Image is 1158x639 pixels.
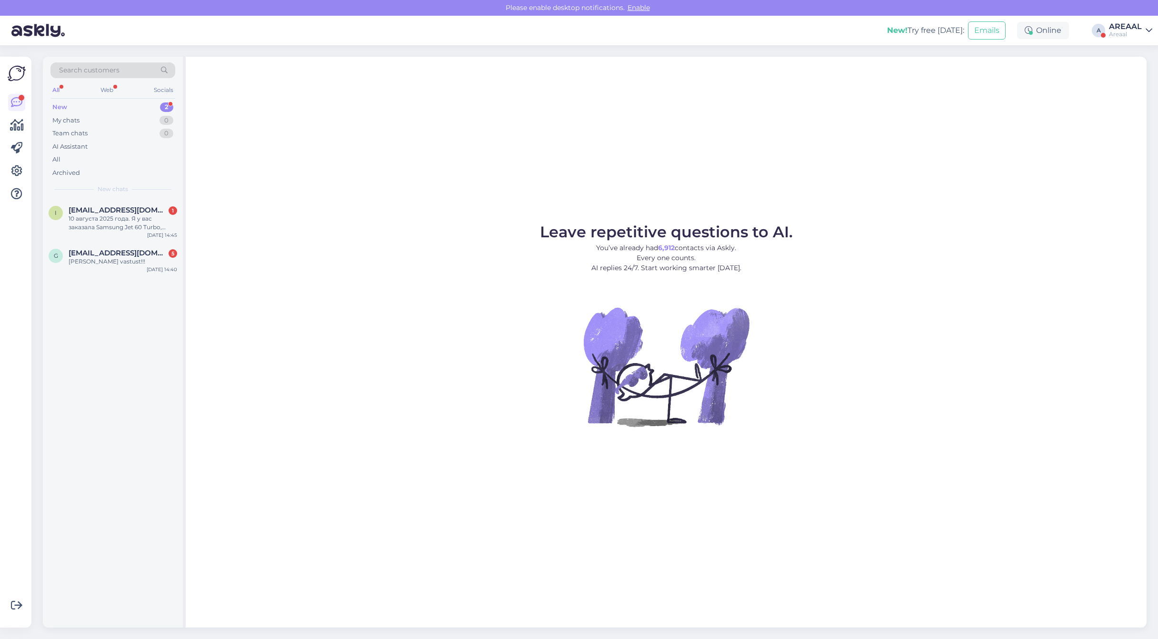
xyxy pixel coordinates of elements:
[55,209,57,216] span: i
[69,206,168,214] span: irina.lindberg70@gmail.com
[160,129,173,138] div: 0
[1017,22,1069,39] div: Online
[169,249,177,258] div: 5
[152,84,175,96] div: Socials
[968,21,1006,40] button: Emails
[1109,30,1142,38] div: Areaal
[52,116,80,125] div: My chats
[98,185,128,193] span: New chats
[52,142,88,152] div: AI Assistant
[160,116,173,125] div: 0
[887,26,908,35] b: New!
[887,25,964,36] div: Try free [DATE]:
[99,84,115,96] div: Web
[1092,24,1105,37] div: A
[147,266,177,273] div: [DATE] 14:40
[540,243,793,273] p: You’ve already had contacts via Askly. Every one counts. AI replies 24/7. Start working smarter [...
[52,155,60,164] div: All
[540,223,793,241] span: Leave repetitive questions to AI.
[160,102,173,112] div: 2
[54,252,58,259] span: g
[52,129,88,138] div: Team chats
[658,243,675,252] b: 6,912
[8,64,26,82] img: Askly Logo
[625,3,653,12] span: Enable
[580,281,752,452] img: No Chat active
[52,102,67,112] div: New
[50,84,61,96] div: All
[59,65,120,75] span: Search customers
[69,249,168,257] span: guidoosak@gmail.com
[147,232,177,239] div: [DATE] 14:45
[52,168,80,178] div: Archived
[69,257,177,266] div: [PERSON_NAME] vastust!!!
[1109,23,1142,30] div: AREAAL
[169,206,177,215] div: 1
[69,214,177,232] div: 10 августа 2025 года. Я у вас заказала Samsung Jet 60 Turbo, сиреневый - Беспроводной пылесос. Оп...
[1109,23,1152,38] a: AREAALAreaal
